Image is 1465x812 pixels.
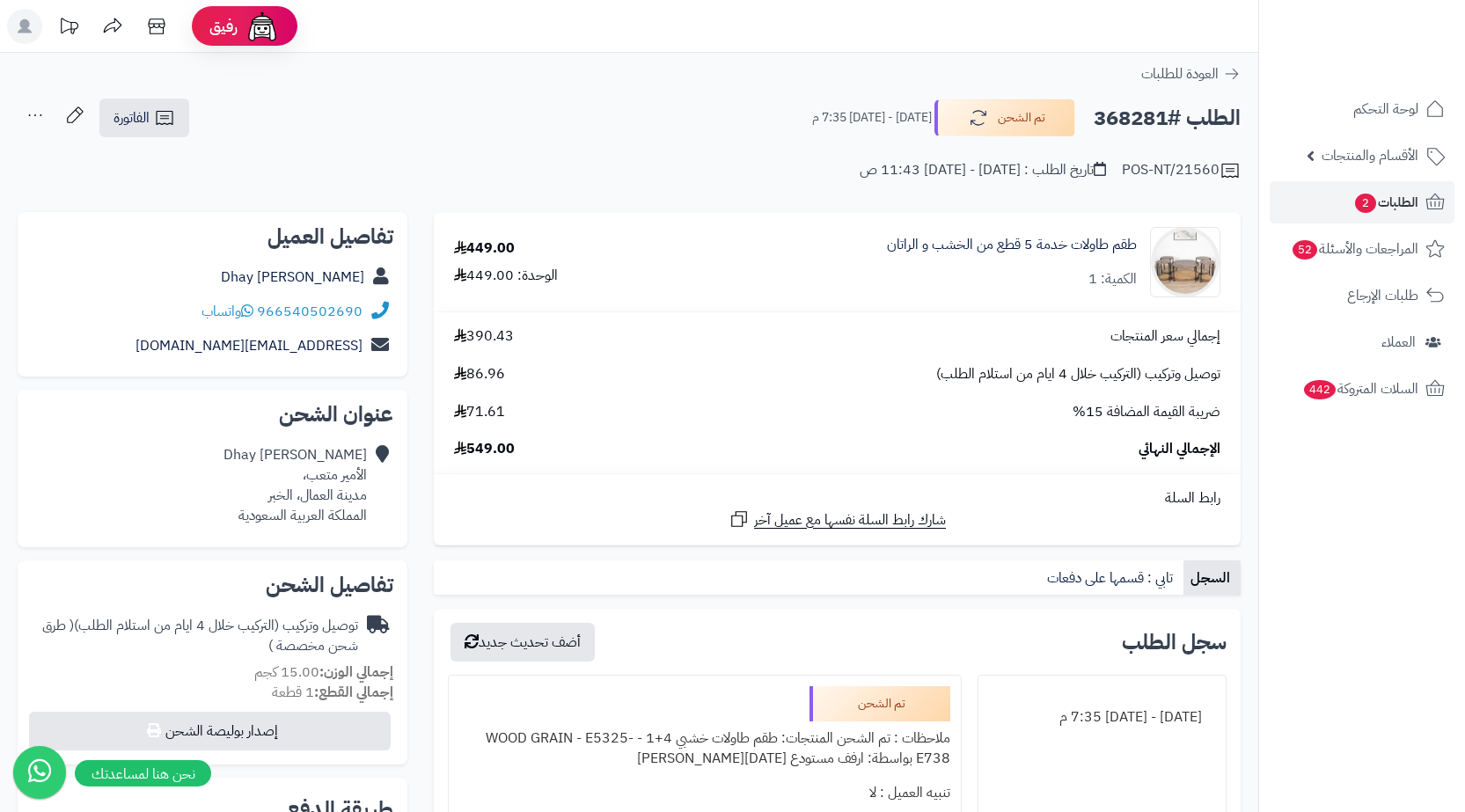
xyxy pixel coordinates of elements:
[32,574,393,596] h2: تفاصيل الشحن
[221,267,364,288] a: Dhay [PERSON_NAME]
[1270,368,1454,410] a: السلات المتروكة442
[1270,181,1454,223] a: الطلبات2
[1322,143,1418,168] span: الأقسام والمنتجات
[1040,560,1183,596] a: تابي : قسمها على دفعات
[1355,194,1376,213] span: 2
[1073,402,1220,422] span: ضريبة القيمة المضافة 15%
[454,402,505,422] span: 71.61
[1270,88,1454,130] a: لوحة التحكم
[934,99,1075,136] button: تم الشحن
[454,326,514,347] span: 390.43
[32,616,358,656] div: توصيل وتركيب (التركيب خلال 4 ايام من استلام الطلب)
[1270,274,1454,317] a: طلبات الإرجاع
[1151,227,1220,297] img: 1744274441-1-90x90.jpg
[454,238,515,259] div: 449.00
[450,623,595,662] button: أضف تحديث جديد
[454,364,505,384] span: 86.96
[1270,321,1454,363] a: العملاء
[272,682,393,703] small: 1 قطعة
[459,776,950,810] div: تنبيه العميل : لا
[441,488,1234,508] div: رابط السلة
[201,301,253,322] a: واتساب
[729,508,946,530] a: شارك رابط السلة نفسها مع عميل آخر
[245,9,280,44] img: ai-face.png
[887,235,1137,255] a: طقم طاولات خدمة 5 قطع من الخشب و الراتان
[1270,228,1454,270] a: المراجعات والأسئلة52
[1353,97,1418,121] span: لوحة التحكم
[1293,240,1317,260] span: 52
[1345,44,1448,81] img: logo-2.png
[1381,330,1416,355] span: العملاء
[1088,269,1137,289] div: الكمية: 1
[454,439,515,459] span: 549.00
[1347,283,1418,308] span: طلبات الإرجاع
[1122,160,1241,181] div: POS-NT/21560
[114,107,150,128] span: الفاتورة
[1141,63,1241,84] a: العودة للطلبات
[42,615,358,656] span: ( طرق شحن مخصصة )
[1304,380,1336,399] span: 442
[812,109,932,127] small: [DATE] - [DATE] 7:35 م
[29,712,391,750] button: إصدار بوليصة الشحن
[454,266,558,286] div: الوحدة: 449.00
[32,404,393,425] h2: عنوان الشحن
[1122,632,1227,653] h3: سجل الطلب
[254,662,393,683] small: 15.00 كجم
[32,226,393,247] h2: تفاصيل العميل
[209,16,238,37] span: رفيق
[809,686,950,721] div: تم الشحن
[1302,377,1418,401] span: السلات المتروكة
[314,682,393,703] strong: إجمالي القطع:
[1291,237,1418,261] span: المراجعات والأسئلة
[1094,100,1241,136] h2: الطلب #368281
[1141,63,1219,84] span: العودة للطلبات
[47,9,91,48] a: تحديثات المنصة
[459,721,950,776] div: ملاحظات : تم الشحن المنتجات: طقم طاولات خشبي 4+1 - WOOD GRAIN - E5325-E738 بواسطة: ارفف مستودع [D...
[1139,439,1220,459] span: الإجمالي النهائي
[319,662,393,683] strong: إجمالي الوزن:
[989,700,1215,735] div: [DATE] - [DATE] 7:35 م
[99,99,189,137] a: الفاتورة
[860,160,1106,180] div: تاريخ الطلب : [DATE] - [DATE] 11:43 ص
[754,510,946,530] span: شارك رابط السلة نفسها مع عميل آخر
[257,301,363,322] a: 966540502690
[223,445,367,525] div: Dhay [PERSON_NAME] الأمير متعب، مدينة العمال، الخبر المملكة العربية السعودية
[936,364,1220,384] span: توصيل وتركيب (التركيب خلال 4 ايام من استلام الطلب)
[136,335,363,356] a: [EMAIL_ADDRESS][DOMAIN_NAME]
[1110,326,1220,347] span: إجمالي سعر المنتجات
[1353,190,1418,215] span: الطلبات
[1183,560,1241,596] a: السجل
